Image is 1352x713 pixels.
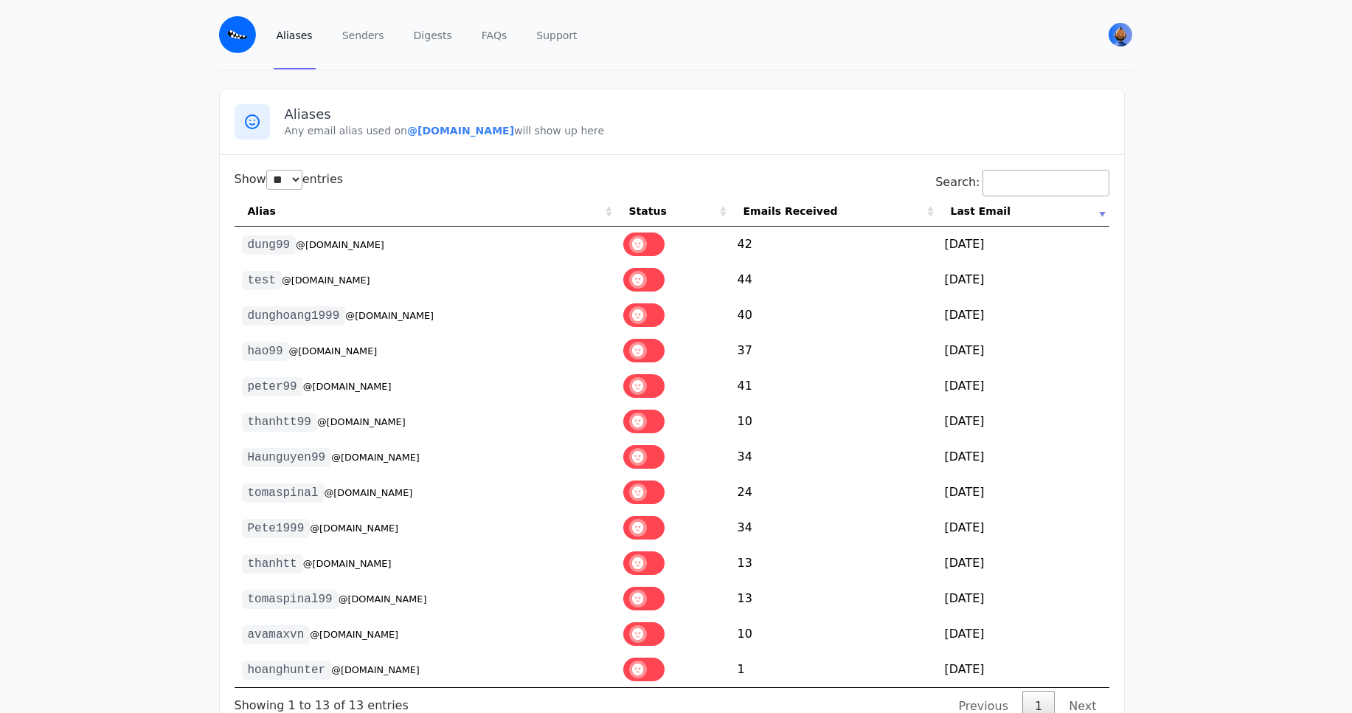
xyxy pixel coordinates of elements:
[937,404,1109,439] td: [DATE]
[730,333,937,368] td: 37
[242,483,325,503] code: tomaspinal
[242,448,332,467] code: Haunguyen99
[937,652,1109,687] td: [DATE]
[303,558,392,569] small: @[DOMAIN_NAME]
[937,368,1109,404] td: [DATE]
[730,404,937,439] td: 10
[242,271,282,290] code: test
[325,487,413,498] small: @[DOMAIN_NAME]
[345,310,434,321] small: @[DOMAIN_NAME]
[937,510,1109,545] td: [DATE]
[310,523,398,534] small: @[DOMAIN_NAME]
[937,297,1109,333] td: [DATE]
[730,439,937,475] td: 34
[289,345,378,356] small: @[DOMAIN_NAME]
[937,545,1109,581] td: [DATE]
[242,625,311,644] code: avamaxvn
[730,475,937,510] td: 24
[242,342,289,361] code: hao99
[937,333,1109,368] td: [DATE]
[242,661,332,680] code: hoanghunter
[730,510,937,545] td: 34
[730,196,937,227] th: Emails Received: activate to sort column ascending
[285,123,1109,138] p: Any email alias used on will show up here
[331,664,420,675] small: @[DOMAIN_NAME]
[331,452,420,463] small: @[DOMAIN_NAME]
[339,593,427,604] small: @[DOMAIN_NAME]
[242,554,303,573] code: thanhtt
[285,106,1109,123] h3: Aliases
[730,262,937,297] td: 44
[982,170,1109,196] input: Search:
[937,581,1109,616] td: [DATE]
[730,545,937,581] td: 13
[730,368,937,404] td: 41
[730,616,937,652] td: 10
[1107,21,1134,48] button: User menu
[935,175,1109,189] label: Search:
[937,262,1109,297] td: [DATE]
[730,581,937,616] td: 13
[242,235,297,255] code: dung99
[235,196,616,227] th: Alias: activate to sort column ascending
[219,16,256,53] img: Email Monster
[937,227,1109,262] td: [DATE]
[242,306,346,325] code: dunghoang1999
[616,196,730,227] th: Status: activate to sort column ascending
[407,125,514,137] b: @[DOMAIN_NAME]
[235,172,344,186] label: Show entries
[730,297,937,333] td: 40
[317,416,406,427] small: @[DOMAIN_NAME]
[310,629,398,640] small: @[DOMAIN_NAME]
[242,377,303,396] code: peter99
[282,275,370,286] small: @[DOMAIN_NAME]
[303,381,392,392] small: @[DOMAIN_NAME]
[242,413,317,432] code: thanhtt99
[937,439,1109,475] td: [DATE]
[730,652,937,687] td: 1
[296,239,384,250] small: @[DOMAIN_NAME]
[937,475,1109,510] td: [DATE]
[937,196,1109,227] th: Last Email: activate to sort column ascending
[242,590,339,609] code: tomaspinal99
[266,170,302,190] select: Showentries
[937,616,1109,652] td: [DATE]
[1109,23,1132,46] img: Dung's Avatar
[242,519,311,538] code: Pete1999
[730,227,937,262] td: 42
